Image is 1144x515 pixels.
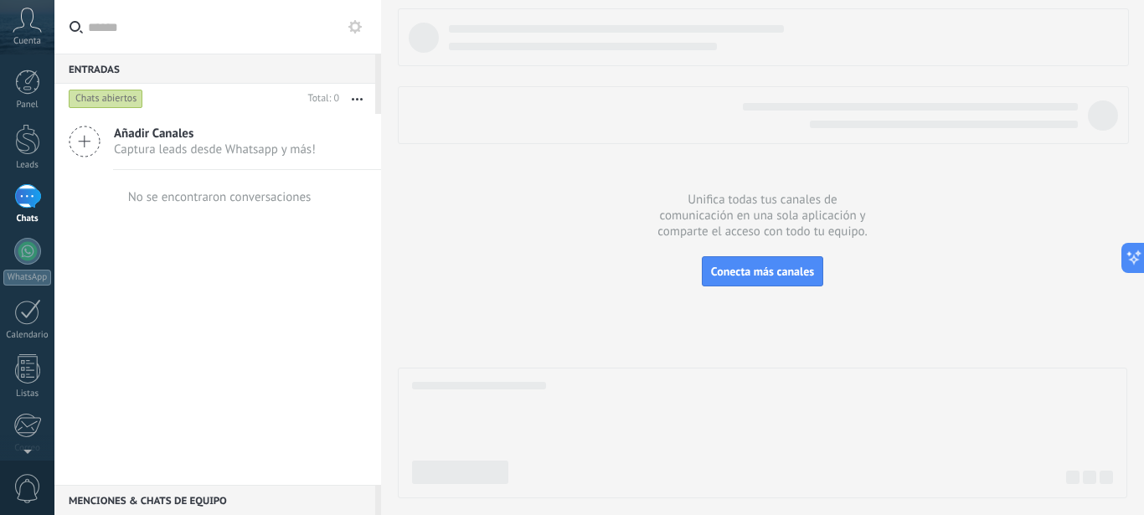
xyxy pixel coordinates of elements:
div: Chats [3,214,52,224]
div: Listas [3,389,52,399]
div: WhatsApp [3,270,51,286]
span: Conecta más canales [711,264,814,279]
div: Total: 0 [301,90,339,107]
div: Entradas [54,54,375,84]
div: Calendario [3,330,52,341]
span: Añadir Canales [114,126,316,142]
div: Panel [3,100,52,111]
span: Cuenta [13,36,41,47]
div: No se encontraron conversaciones [128,189,312,205]
button: Conecta más canales [702,256,823,286]
div: Leads [3,160,52,171]
div: Menciones & Chats de equipo [54,485,375,515]
span: Captura leads desde Whatsapp y más! [114,142,316,157]
div: Chats abiertos [69,89,143,109]
button: Más [339,84,375,114]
